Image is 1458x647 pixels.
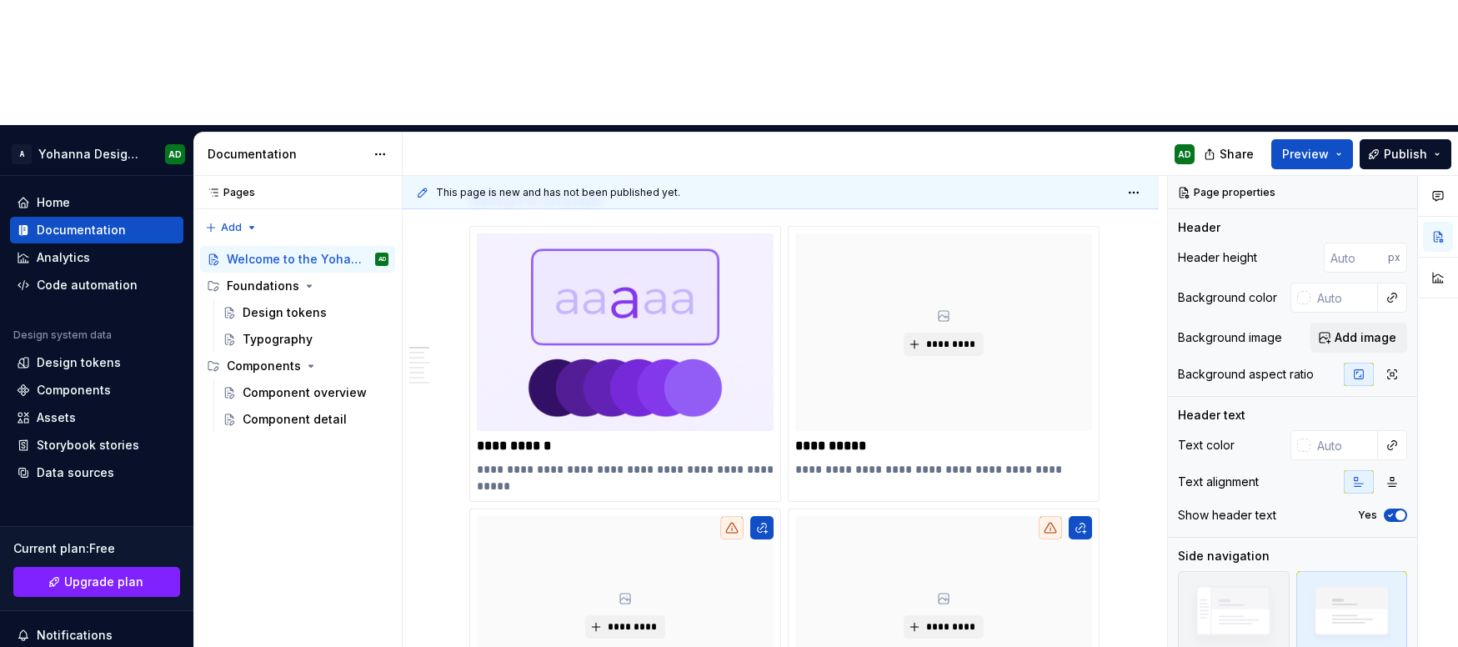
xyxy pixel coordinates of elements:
div: Components [37,382,111,399]
div: Analytics [37,249,90,266]
div: AD [378,251,386,268]
div: Storybook stories [37,437,139,454]
button: Publish [1360,139,1451,169]
div: Foundations [227,278,299,294]
span: Preview [1282,146,1329,163]
a: Storybook stories [10,432,183,459]
div: Header text [1178,407,1245,424]
button: Add image [1310,323,1407,353]
a: Analytics [10,244,183,271]
button: Share [1195,139,1265,169]
div: Welcome to the Yohanna Design System [227,251,364,268]
a: Data sources [10,459,183,486]
div: Background image [1178,329,1282,346]
span: Add [221,221,242,234]
a: Upgrade plan [13,567,180,597]
a: Welcome to the Yohanna Design SystemAD [200,246,395,273]
div: Foundations [200,273,395,299]
div: Side navigation [1178,548,1270,564]
div: AD [1178,148,1191,161]
div: Design tokens [37,354,121,371]
label: Yes [1358,509,1377,522]
div: Documentation [208,146,365,163]
a: Code automation [10,272,183,298]
input: Auto [1310,283,1378,313]
a: Home [10,189,183,216]
div: Documentation [37,222,126,238]
span: Publish [1384,146,1427,163]
div: Assets [37,409,76,426]
button: Preview [1271,139,1353,169]
div: Background color [1178,289,1277,306]
div: Yohanna Design System [38,146,145,163]
div: Background aspect ratio [1178,366,1314,383]
a: Design tokens [10,349,183,376]
div: Design tokens [243,304,327,321]
a: Documentation [10,217,183,243]
span: Add image [1335,329,1396,346]
input: Auto [1324,243,1388,273]
div: Page tree [200,246,395,433]
div: Notifications [37,627,113,644]
a: Components [10,377,183,404]
button: Add [200,216,263,239]
span: Upgrade plan [64,574,143,590]
div: Header [1178,219,1220,236]
div: Home [37,194,70,211]
img: b6717d7c-9fd5-4a5e-afaf-2c6660f92efd.png [477,233,774,431]
div: Pages [200,186,255,199]
div: Show header text [1178,507,1276,524]
div: Components [227,358,301,374]
a: Component overview [216,379,395,406]
div: Current plan : Free [13,540,180,557]
a: Typography [216,326,395,353]
div: Text alignment [1178,474,1259,490]
div: Components [200,353,395,379]
div: Component overview [243,384,367,401]
div: AD [168,148,182,161]
div: Text color [1178,437,1235,454]
div: A [12,144,32,164]
span: Share [1220,146,1254,163]
div: Code automation [37,277,138,293]
div: Header height [1178,249,1257,266]
a: Assets [10,404,183,431]
input: Auto [1310,430,1378,460]
div: Data sources [37,464,114,481]
div: Typography [243,331,313,348]
a: Component detail [216,406,395,433]
p: px [1388,251,1400,264]
button: AYohanna Design SystemAD [3,136,190,172]
span: This page is new and has not been published yet. [436,186,680,199]
div: Design system data [13,329,112,342]
div: Component detail [243,411,347,428]
a: Design tokens [216,299,395,326]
